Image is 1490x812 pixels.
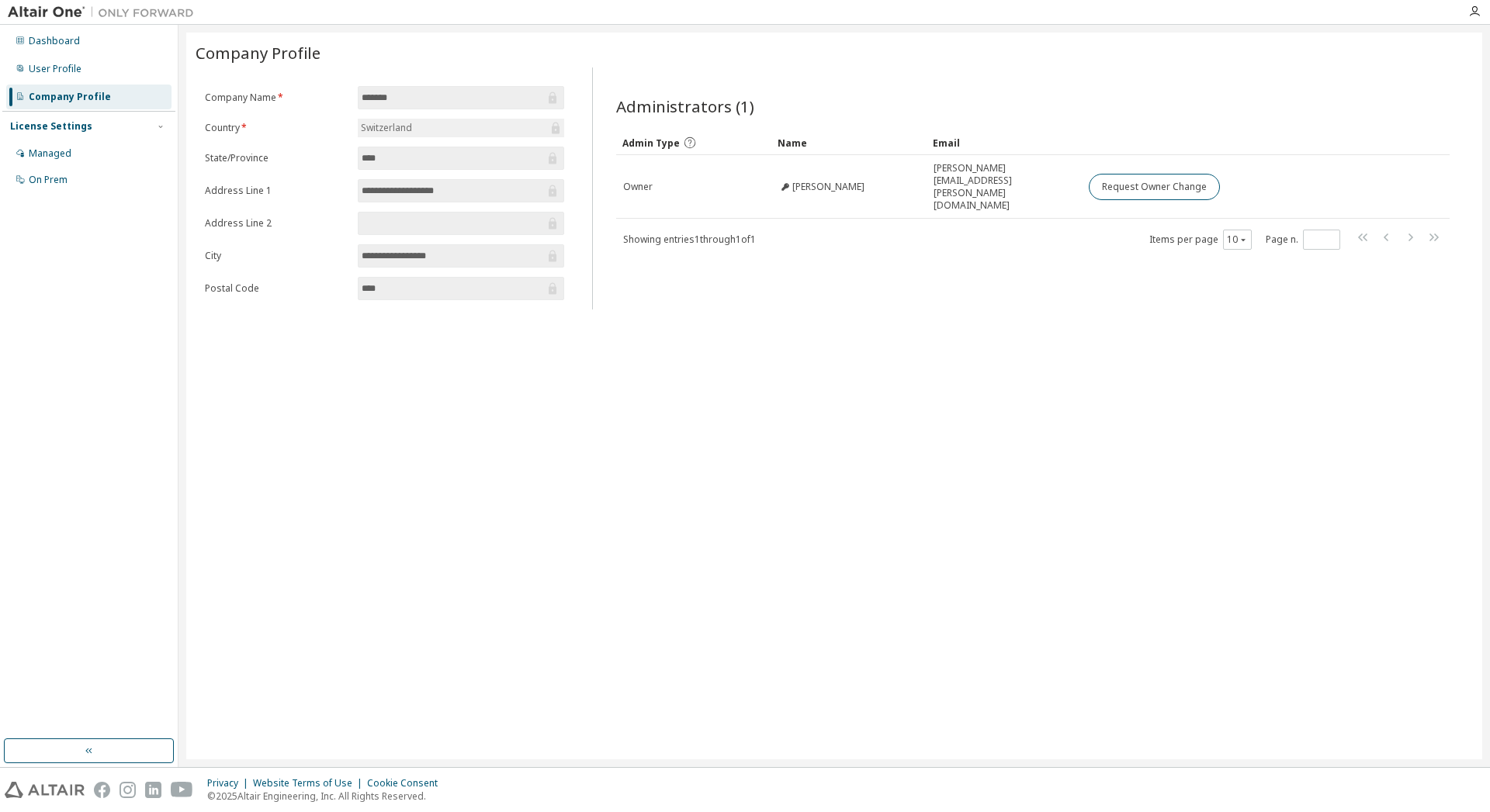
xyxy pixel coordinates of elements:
label: Country [205,122,348,134]
span: Owner [623,181,653,193]
img: linkedin.svg [145,782,161,798]
img: altair_logo.svg [5,782,85,798]
span: Company Profile [196,42,321,64]
span: Administrators (1) [616,95,754,117]
p: © 2025 Altair Engineering, Inc. All Rights Reserved. [207,790,447,803]
label: Postal Code [205,282,348,295]
div: Name [778,130,920,155]
label: Company Name [205,92,348,104]
div: Switzerland [358,119,564,137]
div: License Settings [10,120,92,133]
div: Company Profile [29,91,111,103]
label: State/Province [205,152,348,164]
div: Switzerland [359,119,414,136]
img: instagram.svg [120,782,136,798]
span: Page n. [1266,230,1340,250]
img: Altair One [8,5,202,20]
span: [PERSON_NAME][EMAIL_ADDRESS][PERSON_NAME][DOMAIN_NAME] [934,162,1075,212]
img: facebook.svg [94,782,110,798]
div: On Prem [29,174,68,186]
label: Address Line 2 [205,217,348,230]
button: 10 [1227,233,1248,246]
img: youtube.svg [171,782,193,798]
div: Dashboard [29,35,80,47]
div: Email [933,130,1076,155]
div: Website Terms of Use [253,777,367,790]
span: Items per page [1149,230,1252,250]
div: Cookie Consent [367,777,447,790]
label: Address Line 1 [205,185,348,197]
label: City [205,250,348,262]
span: Showing entries 1 through 1 of 1 [623,233,756,246]
div: Managed [29,147,71,160]
span: [PERSON_NAME] [792,181,865,193]
button: Request Owner Change [1089,174,1220,200]
span: Admin Type [622,136,680,150]
div: User Profile [29,63,81,75]
div: Privacy [207,777,253,790]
